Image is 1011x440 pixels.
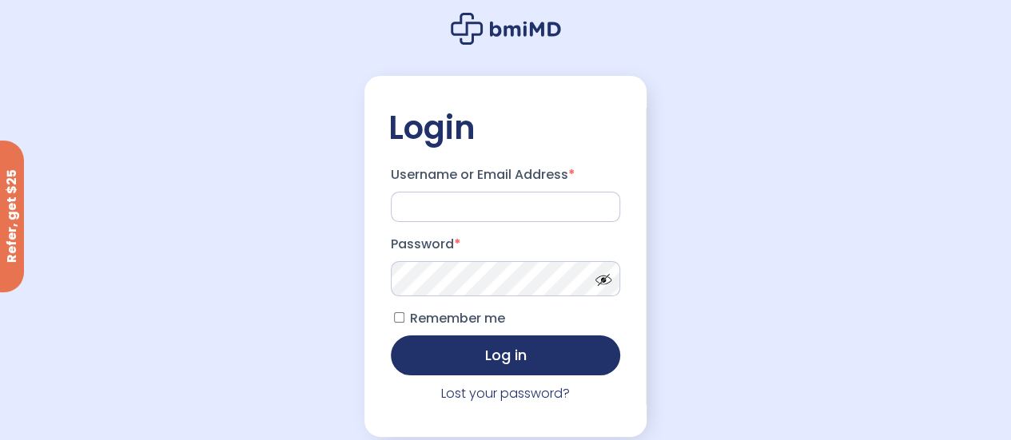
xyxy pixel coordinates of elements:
[388,108,623,148] h2: Login
[391,335,621,375] button: Log in
[410,309,505,327] span: Remember me
[391,232,621,257] label: Password
[391,162,621,188] label: Username or Email Address
[394,312,404,323] input: Remember me
[441,384,570,402] a: Lost your password?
